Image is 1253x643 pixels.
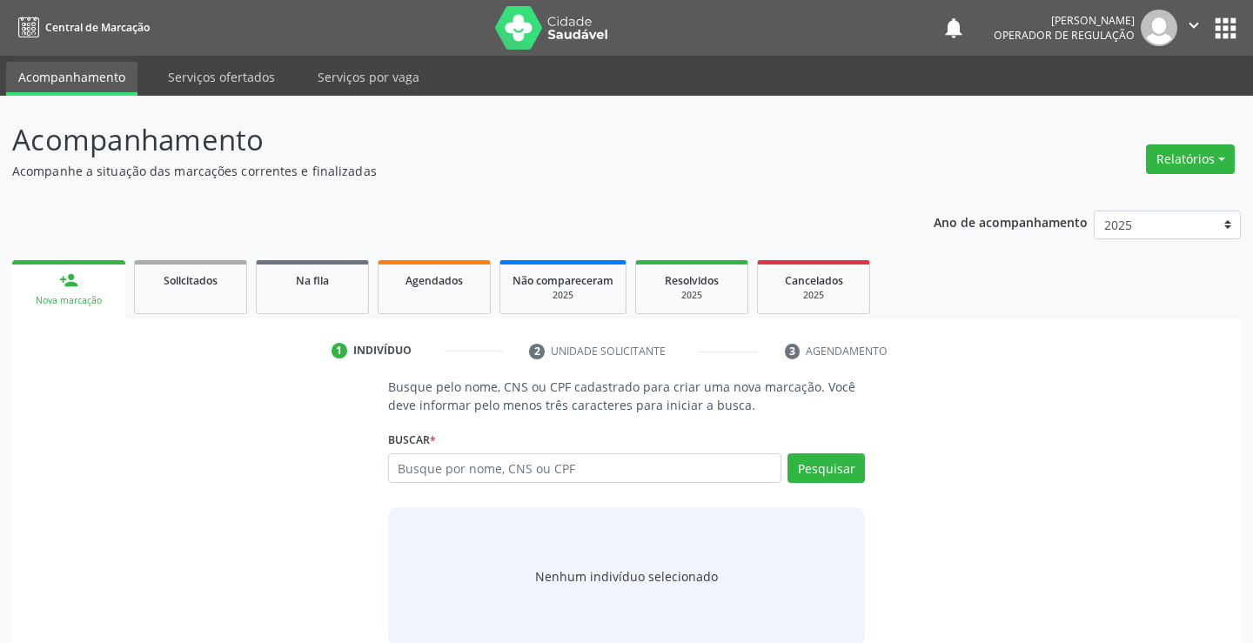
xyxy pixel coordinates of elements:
[296,273,329,288] span: Na fila
[513,289,613,302] div: 2025
[45,20,150,35] span: Central de Marcação
[156,62,287,92] a: Serviços ofertados
[535,567,718,586] div: Nenhum indivíduo selecionado
[164,273,218,288] span: Solicitados
[787,453,865,483] button: Pesquisar
[1141,10,1177,46] img: img
[1177,10,1210,46] button: 
[994,13,1135,28] div: [PERSON_NAME]
[513,273,613,288] span: Não compareceram
[332,343,347,358] div: 1
[785,273,843,288] span: Cancelados
[388,426,436,453] label: Buscar
[24,294,113,307] div: Nova marcação
[1184,16,1203,35] i: 
[648,289,735,302] div: 2025
[941,16,966,40] button: notifications
[1146,144,1235,174] button: Relatórios
[305,62,432,92] a: Serviços por vaga
[934,211,1088,232] p: Ano de acompanhamento
[59,271,78,290] div: person_add
[353,343,412,358] div: Indivíduo
[388,453,782,483] input: Busque por nome, CNS ou CPF
[12,118,872,162] p: Acompanhamento
[665,273,719,288] span: Resolvidos
[12,13,150,42] a: Central de Marcação
[1210,13,1241,44] button: apps
[388,378,866,414] p: Busque pelo nome, CNS ou CPF cadastrado para criar uma nova marcação. Você deve informar pelo men...
[12,162,872,180] p: Acompanhe a situação das marcações correntes e finalizadas
[405,273,463,288] span: Agendados
[770,289,857,302] div: 2025
[6,62,137,96] a: Acompanhamento
[994,28,1135,43] span: Operador de regulação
